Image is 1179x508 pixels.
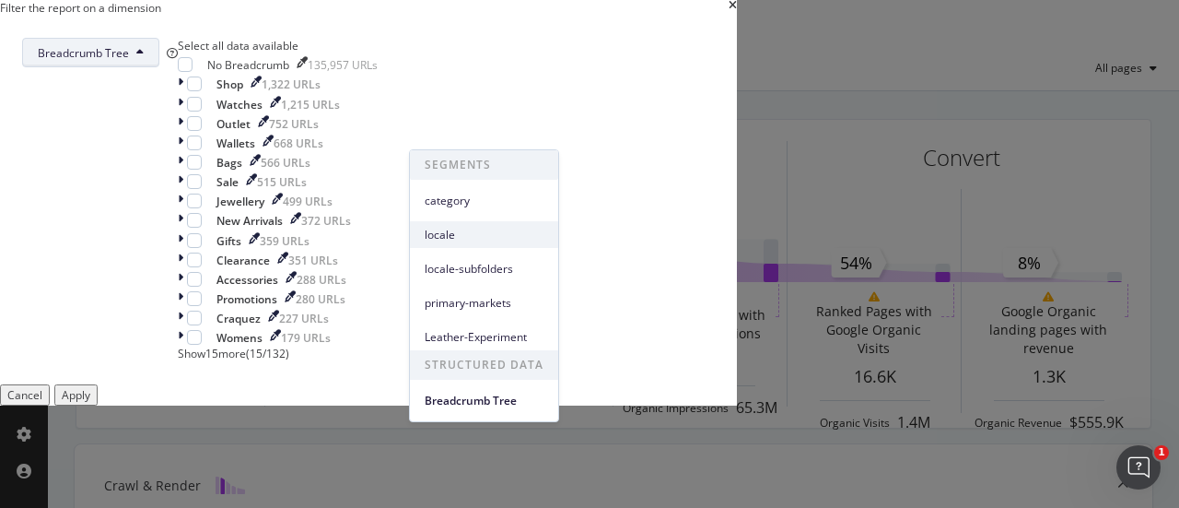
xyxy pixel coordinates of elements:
span: Breadcrumb Tree [38,45,129,61]
div: 499 URLs [283,194,333,209]
div: 359 URLs [260,233,309,249]
iframe: Intercom live chat [1116,445,1161,490]
div: Craquez [216,311,261,326]
div: 1,215 URLs [281,97,340,112]
div: No Breadcrumb [207,57,289,73]
div: Apply [62,387,90,403]
div: Select all data available [178,38,378,53]
span: SEGMENTS [410,150,558,180]
span: locale-subfolders [425,261,543,278]
span: locale [425,227,543,243]
div: Bags [216,155,242,171]
div: Womens [216,330,263,346]
div: 288 URLs [297,272,346,288]
span: Leather-Experiment [425,329,543,346]
div: Accessories [216,272,278,288]
span: 1 [1154,445,1169,460]
div: 280 URLs [296,291,345,307]
span: category [425,193,543,209]
div: 752 URLs [269,116,319,132]
div: Promotions [216,291,277,307]
div: 668 URLs [274,136,323,151]
div: Sale [216,174,239,190]
div: 135,957 URLs [308,57,378,73]
span: STRUCTURED DATA [410,350,558,380]
div: Wallets [216,136,255,151]
button: Breadcrumb Tree [22,38,159,67]
div: 566 URLs [261,155,310,171]
span: primary-markets [425,295,543,312]
div: 179 URLs [281,330,331,346]
div: 372 URLs [301,213,351,229]
span: ( 15 / 132 ) [246,346,289,361]
div: Cancel [7,387,42,403]
div: Watches [216,97,263,112]
div: 227 URLs [279,311,329,326]
div: Gifts [216,233,241,249]
span: Breadcrumb Tree [425,393,543,409]
div: Clearance [216,253,270,268]
div: 1,322 URLs [262,77,321,92]
div: New Arrivals [216,213,283,229]
div: Jewellery [216,194,264,209]
div: 351 URLs [288,253,338,268]
div: 515 URLs [257,174,307,190]
div: Shop [216,77,243,92]
button: Apply [54,384,98,406]
span: Show 15 more [178,346,246,361]
div: Outlet [216,116,251,132]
